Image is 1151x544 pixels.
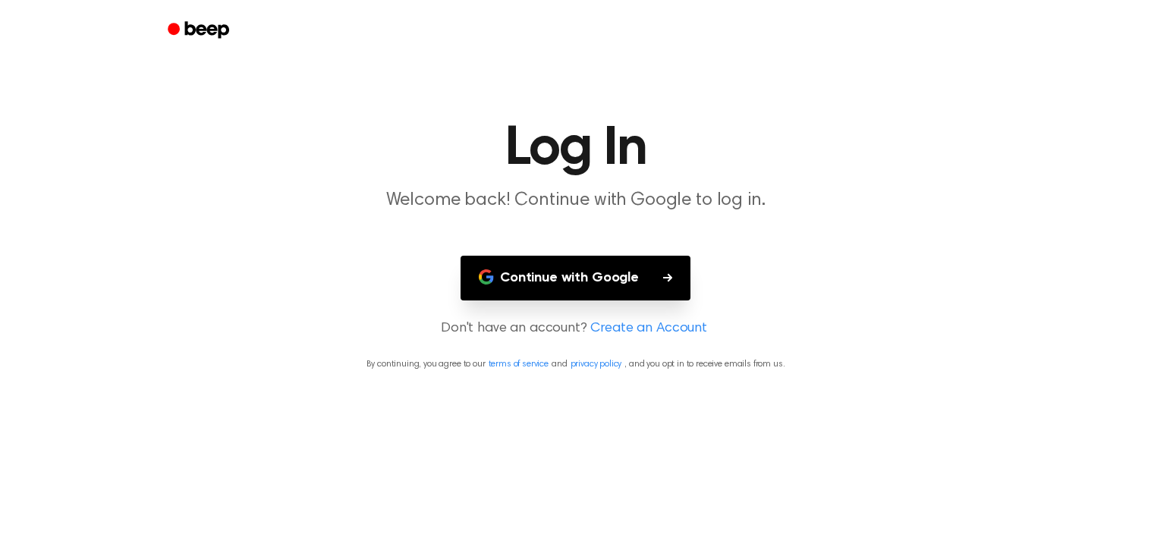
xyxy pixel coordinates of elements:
[285,188,867,213] p: Welcome back! Continue with Google to log in.
[18,357,1133,371] p: By continuing, you agree to our and , and you opt in to receive emails from us.
[571,360,622,369] a: privacy policy
[461,256,690,300] button: Continue with Google
[18,319,1133,339] p: Don't have an account?
[157,16,243,46] a: Beep
[590,319,707,339] a: Create an Account
[489,360,549,369] a: terms of service
[187,121,964,176] h1: Log In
